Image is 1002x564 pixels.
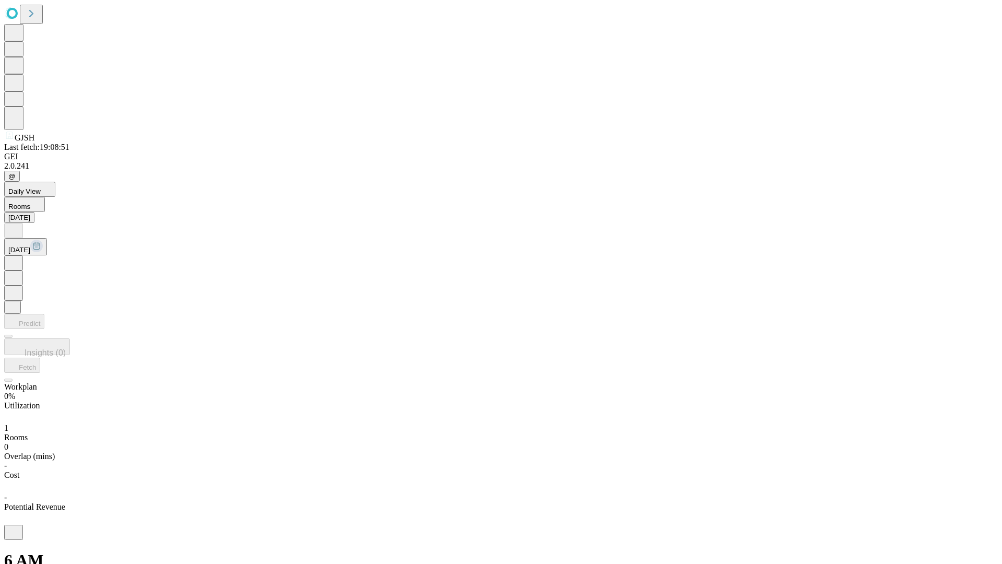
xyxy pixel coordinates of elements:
button: @ [4,171,20,182]
span: Rooms [4,433,28,442]
span: - [4,461,7,470]
span: GJSH [15,133,34,142]
span: Insights (0) [25,348,66,357]
span: @ [8,172,16,180]
button: Rooms [4,197,45,212]
span: 0 [4,442,8,451]
span: - [4,493,7,502]
span: Cost [4,471,19,479]
button: Daily View [4,182,55,197]
span: Potential Revenue [4,502,65,511]
span: [DATE] [8,246,30,254]
div: GEI [4,152,998,161]
button: Fetch [4,358,40,373]
button: Predict [4,314,44,329]
div: 2.0.241 [4,161,998,171]
span: Workplan [4,382,37,391]
button: [DATE] [4,212,34,223]
button: Insights (0) [4,338,70,355]
span: Overlap (mins) [4,452,55,461]
span: Utilization [4,401,40,410]
button: [DATE] [4,238,47,255]
span: Rooms [8,203,30,210]
span: Daily View [8,187,41,195]
span: 0% [4,392,15,401]
span: Last fetch: 19:08:51 [4,143,69,151]
span: 1 [4,424,8,432]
